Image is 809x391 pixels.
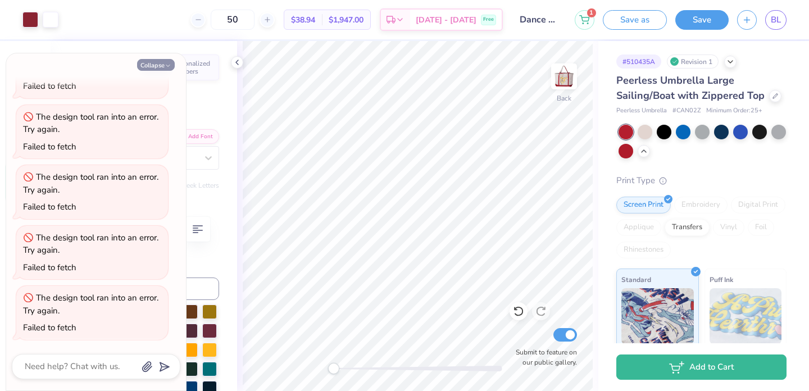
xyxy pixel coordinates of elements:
div: Print Type [616,174,787,187]
button: Save [675,10,729,30]
div: Accessibility label [328,363,339,374]
span: $1,947.00 [329,14,363,26]
a: BL [765,10,787,30]
div: Failed to fetch [23,322,76,333]
div: The design tool ran into an error. Try again. [23,232,158,256]
div: Back [557,93,571,103]
span: $38.94 [291,14,315,26]
img: Standard [621,288,694,344]
span: [DATE] - [DATE] [416,14,476,26]
span: # CAN02Z [672,106,701,116]
div: Failed to fetch [23,80,76,92]
button: Collapse [137,59,175,71]
button: 1 [575,10,594,30]
div: Vinyl [713,219,744,236]
span: 1 [587,8,596,17]
div: The design tool ran into an error. Try again. [23,171,158,195]
div: Applique [616,219,661,236]
span: Peerless Umbrella [616,106,667,116]
span: Peerless Umbrella Large Sailing/Boat with Zippered Top [616,74,765,102]
button: Save as [603,10,667,30]
span: Minimum Order: 25 + [706,106,762,116]
img: Back [553,65,575,88]
span: Personalized Numbers [171,60,212,75]
div: Failed to fetch [23,262,76,273]
label: Submit to feature on our public gallery. [510,347,577,367]
div: Embroidery [674,197,728,213]
button: Add Font [173,129,219,144]
span: Free [483,16,494,24]
div: Failed to fetch [23,201,76,212]
div: Digital Print [731,197,785,213]
input: – – [211,10,254,30]
div: The design tool ran into an error. Try again. [23,111,158,135]
div: The design tool ran into an error. Try again. [23,292,158,316]
div: Rhinestones [616,242,671,258]
div: Screen Print [616,197,671,213]
span: Standard [621,274,651,285]
div: Transfers [665,219,710,236]
div: Failed to fetch [23,141,76,152]
span: Puff Ink [710,274,733,285]
div: Foil [748,219,774,236]
div: Revision 1 [667,54,719,69]
span: BL [771,13,781,26]
img: Puff Ink [710,288,782,344]
button: Add to Cart [616,354,787,380]
input: Untitled Design [511,8,566,31]
div: # 510435A [616,54,661,69]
